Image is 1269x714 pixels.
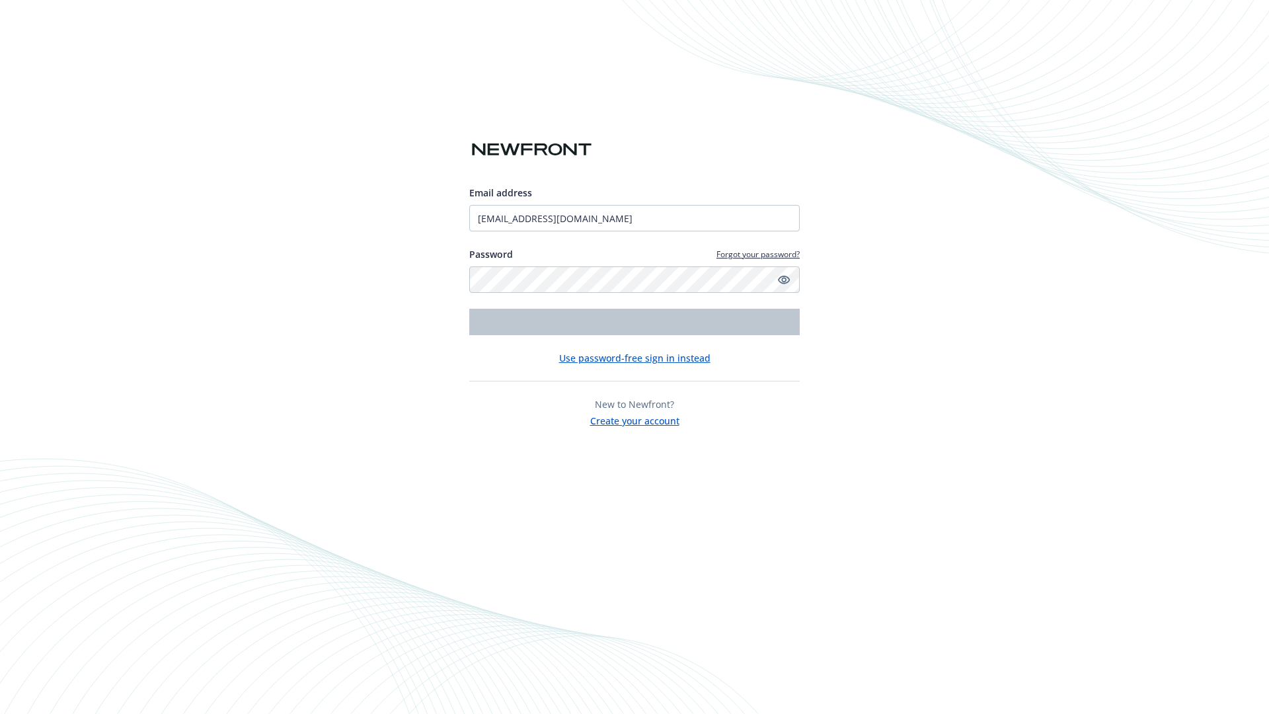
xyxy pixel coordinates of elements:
img: Newfront logo [469,138,594,161]
a: Show password [776,272,792,288]
label: Password [469,247,513,261]
span: New to Newfront? [595,398,674,411]
span: Email address [469,186,532,199]
button: Use password-free sign in instead [559,351,711,365]
button: Login [469,309,800,335]
input: Enter your password [469,266,800,293]
input: Enter your email [469,205,800,231]
button: Create your account [590,411,679,428]
a: Forgot your password? [716,249,800,260]
span: Login [622,315,647,328]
